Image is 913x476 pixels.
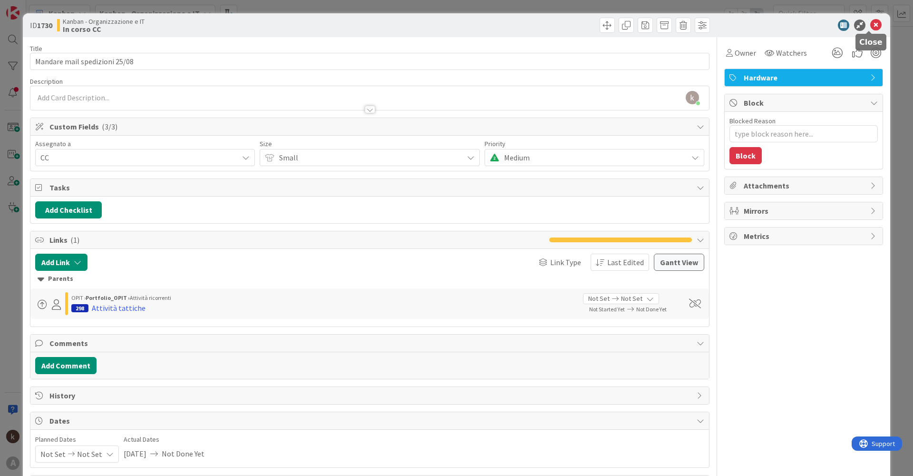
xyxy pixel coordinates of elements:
[744,180,865,191] span: Attachments
[686,91,699,104] img: AAcHTtd5rm-Hw59dezQYKVkaI0MZoYjvbSZnFopdN0t8vu62=s96-c
[30,53,709,70] input: type card name here...
[77,446,102,462] span: Not Set
[35,201,102,218] button: Add Checklist
[744,97,865,109] span: Block
[35,357,97,374] button: Add Comment
[504,151,683,164] span: Medium
[654,254,704,271] button: Gantt View
[37,20,52,30] b: 1730
[49,337,692,349] span: Comments
[35,140,255,147] div: Assegnato a
[49,182,692,193] span: Tasks
[729,117,776,125] label: Blocked Reason
[49,234,544,246] span: Links
[20,1,43,13] span: Support
[40,446,66,462] span: Not Set
[607,257,644,268] span: Last Edited
[485,140,704,147] div: Priority
[49,415,692,426] span: Dates
[30,77,63,86] span: Description
[40,152,238,163] span: CC
[71,294,86,301] span: OPIT ›
[589,306,625,313] span: Not Started Yet
[49,121,692,132] span: Custom Fields
[35,254,87,271] button: Add Link
[279,151,458,164] span: Small
[744,230,865,242] span: Metrics
[30,44,42,53] label: Title
[130,294,171,301] span: Attività ricorrenti
[260,140,479,147] div: Size
[744,72,865,83] span: Hardware
[859,38,883,47] h5: Close
[744,205,865,217] span: Mirrors
[38,274,702,284] div: Parents
[70,235,79,245] span: ( 1 )
[735,47,756,59] span: Owner
[162,446,204,462] span: Not Done Yet
[776,47,807,59] span: Watchers
[86,294,130,301] b: Portfolio_OPIT ›
[71,304,88,312] div: 298
[636,306,667,313] span: Not Done Yet
[621,294,642,304] span: Not Set
[49,390,692,401] span: History
[591,254,649,271] button: Last Edited
[588,294,610,304] span: Not Set
[35,435,119,445] span: Planned Dates
[124,435,204,445] span: Actual Dates
[63,18,145,25] span: Kanban - Organizzazione e IT
[124,446,146,462] span: [DATE]
[92,302,146,314] div: Attività tattiche
[729,147,762,164] button: Block
[550,257,581,268] span: Link Type
[102,122,117,131] span: ( 3/3 )
[30,20,52,31] span: ID
[63,25,145,33] b: In corso CC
